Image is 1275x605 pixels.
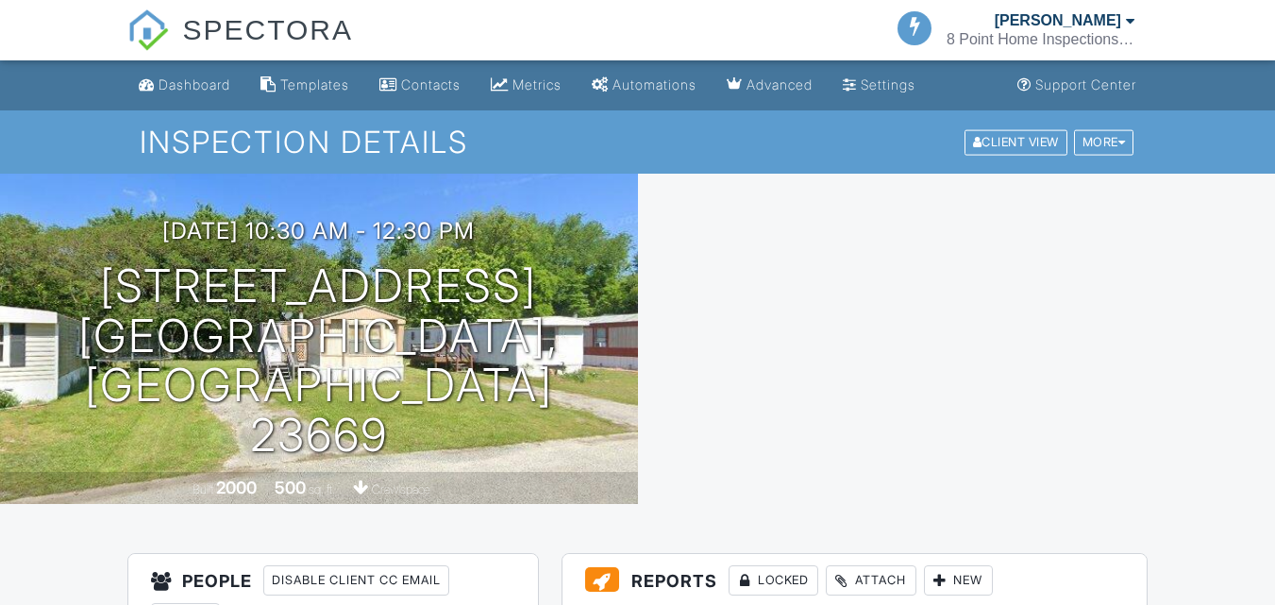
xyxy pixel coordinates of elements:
div: Client View [965,129,1067,155]
div: Dashboard [159,76,230,92]
div: Advanced [747,76,813,92]
img: The Best Home Inspection Software - Spectora [127,9,169,51]
h1: Inspection Details [140,126,1135,159]
div: Templates [280,76,349,92]
div: New [924,565,993,596]
div: 500 [275,478,306,497]
a: Automations (Basic) [584,68,704,103]
span: sq. ft. [309,482,335,496]
div: Contacts [401,76,461,92]
a: Metrics [483,68,569,103]
a: Advanced [719,68,820,103]
a: SPECTORA [127,28,353,63]
div: Support Center [1035,76,1136,92]
span: SPECTORA [183,9,354,49]
a: Contacts [372,68,468,103]
div: Locked [729,565,818,596]
a: Client View [963,134,1072,148]
a: Dashboard [131,68,238,103]
span: crawlspace [372,482,430,496]
div: 8 Point Home Inspections LLC [947,30,1135,49]
h1: [STREET_ADDRESS] [GEOGRAPHIC_DATA], [GEOGRAPHIC_DATA] 23669 [30,261,608,461]
div: Metrics [512,76,562,92]
div: [PERSON_NAME] [995,11,1121,30]
h3: [DATE] 10:30 am - 12:30 pm [162,218,475,244]
div: Disable Client CC Email [263,565,449,596]
a: Templates [253,68,357,103]
div: More [1074,129,1134,155]
div: Automations [612,76,696,92]
a: Settings [835,68,923,103]
div: 2000 [216,478,257,497]
div: Attach [826,565,916,596]
span: Built [193,482,213,496]
a: Support Center [1010,68,1144,103]
div: Settings [861,76,915,92]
